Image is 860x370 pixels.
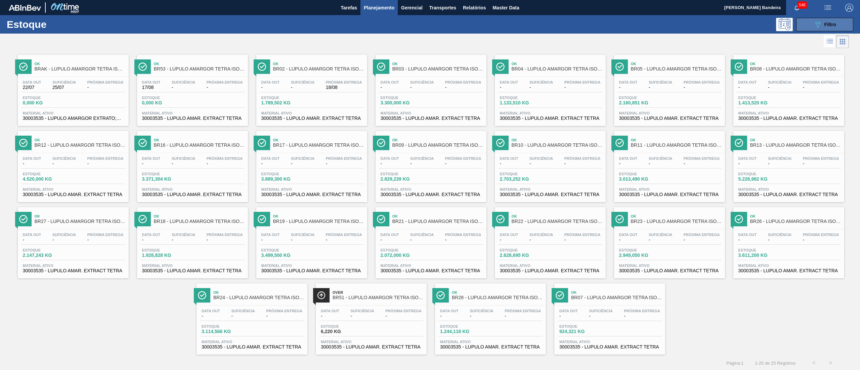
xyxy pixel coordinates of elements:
span: Ok [273,214,364,218]
span: Ok [512,62,602,66]
span: Estoque [261,172,308,176]
span: Ok [392,214,483,218]
span: Ok [750,138,841,142]
span: 3.611,200 KG [738,253,785,258]
a: ÍconeOkBR03 - LÚPULO AMARGOR TETRA ISO EXTRATOData out-Suficiência-Próxima Entrega-Estoque3.300,0... [371,50,490,126]
span: Data out [142,233,161,237]
span: Ok [154,214,245,218]
span: Material ativo [23,111,124,115]
span: BR08 - LÚPULO AMARGOR TETRA ISO EXTRATO [750,66,841,72]
a: ÍconeOkBR02 - LÚPULO AMARGOR TETRA ISO EXTRATOData out-Suficiência-Próxima Entrega18/08Estoque1.7... [251,50,371,126]
img: Ícone [496,62,505,71]
img: userActions [824,4,832,12]
span: Próxima Entrega [564,233,601,237]
span: - [381,237,399,242]
span: Suficiência [52,80,76,84]
span: Suficiência [291,156,314,160]
span: 2.829,239 KG [381,177,428,182]
a: ÍconeOkBR22 - LÚPULO AMARGOR TETRA ISO EXTRATOData out-Suficiência-Próxima Entrega-Estoque2.628,6... [490,202,609,278]
span: Data out [619,156,638,160]
span: 2.072,000 KG [381,253,428,258]
span: BR10 - LÚPULO AMARGOR TETRA ISO EXTRATO [512,143,602,148]
span: 17/08 [142,85,161,90]
span: Suficiência [172,233,195,237]
span: - [803,161,839,166]
span: 2.949,050 KG [619,253,666,258]
span: - [261,85,280,90]
span: Material ativo [738,187,839,191]
span: - [381,161,399,166]
span: Estoque [619,96,666,100]
span: - [684,237,720,242]
span: Suficiência [649,80,672,84]
span: 30003535 - LUPULO AMAR. EXTRACT TETRA [142,192,243,197]
span: BR05 - LÚPULO AMARGOR TETRA ISO EXTRATO [631,66,722,72]
span: Suficiência [529,80,553,84]
span: Data out [500,233,518,237]
a: ÍconeOkBR12 - LÚPULO AMARGOR TETRA ISO EXTRATOData out-Suficiência-Próxima Entrega-Estoque4.520,0... [13,126,132,202]
span: - [445,237,481,242]
span: - [684,161,720,166]
span: BR03 - LÚPULO AMARGOR TETRA ISO EXTRATO [392,66,483,72]
span: - [326,237,362,242]
span: - [410,237,434,242]
span: BR21 - LÚPULO AMARGOR TETRA ISO EXTRATO [392,219,483,224]
span: Estoque [381,248,428,252]
span: BR13 - LÚPULO AMARGOR TETRA ISO EXTRATO [750,143,841,148]
span: 30003535 - LUPULO AMARGOR EXTRATO;TETRA ISO EXTR;; [23,116,124,121]
img: Ícone [735,139,743,147]
span: Próxima Entrega [445,80,481,84]
span: 30003535 - LUPULO AMAR. EXTRACT TETRA [500,192,601,197]
button: Notificações [786,3,808,12]
span: Material ativo [261,111,362,115]
span: Próxima Entrega [803,233,839,237]
span: Material ativo [381,111,481,115]
span: Próxima Entrega [207,80,243,84]
span: Estoque [738,96,785,100]
span: Suficiência [529,156,553,160]
span: Estoque [738,172,785,176]
span: Ok [750,62,841,66]
span: Estoque [142,96,189,100]
span: Data out [619,233,638,237]
img: Ícone [496,215,505,223]
span: Estoque [619,248,666,252]
span: BR23 - LÚPULO AMARGOR TETRA ISO EXTRATO [631,219,722,224]
img: Ícone [496,139,505,147]
span: Próxima Entrega [803,80,839,84]
img: Ícone [19,62,28,71]
a: ÍconeOkBR18 - LÚPULO AMARGOR TETRA ISO EXTRATOData out-Suficiência-Próxima Entrega-Estoque1.928,8... [132,202,251,278]
span: 2.703,252 KG [500,177,547,182]
span: Próxima Entrega [564,80,601,84]
span: BR53 - LÚPULO AMARGOR TETRA ISO EXTRATO [154,66,245,72]
span: - [803,85,839,90]
span: - [326,161,362,166]
span: - [649,85,672,90]
a: ÍconeOkBR17 - LÚPULO AMARGOR TETRA ISO EXTRATOData out-Suficiência-Próxima Entrega-Estoque3.889,3... [251,126,371,202]
span: Data out [738,233,757,237]
span: 30003535 - LUPULO AMAR. EXTRACT TETRA [23,268,124,273]
span: Data out [381,233,399,237]
span: 30003535 - LUPULO AMAR. EXTRACT TETRA [381,192,481,197]
span: - [261,161,280,166]
img: Ícone [138,139,147,147]
span: 30003535 - LUPULO AMAR. EXTRACT TETRA [500,116,601,121]
span: Material ativo [142,264,243,268]
span: Estoque [381,96,428,100]
span: Material ativo [619,264,720,268]
span: Estoque [261,96,308,100]
span: Material ativo [142,111,243,115]
span: Ok [631,214,722,218]
a: ÍconeOkBR23 - LÚPULO AMARGOR TETRA ISO EXTRATOData out-Suficiência-Próxima Entrega-Estoque2.949,0... [609,202,728,278]
span: Transportes [429,4,456,12]
a: ÍconeOkBR09 - LÚPULO AMARGOR TETRA ISO EXTRATOData out-Suficiência-Próxima Entrega-Estoque2.829,2... [371,126,490,202]
span: Estoque [500,172,547,176]
span: Material ativo [500,264,601,268]
a: ÍconeOkBR11 - LÚPULO AMARGOR TETRA ISO EXTRATOData out-Suficiência-Próxima Entrega-Estoque3.013,4... [609,126,728,202]
img: TNhmsLtSVTkK8tSr43FrP2fwEKptu5GPRR3wAAAABJRU5ErkJggg== [9,5,41,11]
span: - [87,237,124,242]
span: Ok [512,214,602,218]
span: Suficiência [291,233,314,237]
img: Ícone [19,139,28,147]
span: Próxima Entrega [684,156,720,160]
